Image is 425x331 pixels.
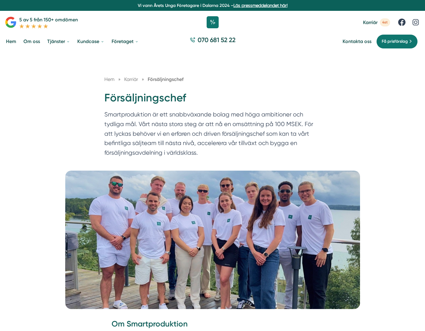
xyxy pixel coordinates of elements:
[198,36,236,44] span: 070 681 52 22
[233,3,288,8] a: Läs pressmeddelandet här!
[124,76,139,82] a: Karriär
[343,39,371,44] a: Kontakta oss
[363,20,377,25] span: Karriär
[124,76,138,82] span: Karriär
[104,76,321,83] nav: Breadcrumb
[104,91,321,110] h1: Försäljningschef
[22,34,41,49] a: Om oss
[2,2,423,8] p: Vi vann Årets Unga Företagare i Dalarna 2024 –
[19,16,78,23] p: 5 av 5 från 150+ omdömen
[363,18,390,26] a: Karriär 4st
[376,34,418,49] a: Få prisförslag
[112,319,188,329] strong: Om Smartproduktion
[65,171,360,309] img: Försäljningschef
[104,76,115,82] a: Hem
[46,34,71,49] a: Tjänster
[382,38,408,45] span: Få prisförslag
[76,34,106,49] a: Kundcase
[110,34,140,49] a: Företaget
[142,76,144,83] span: »
[118,76,121,83] span: »
[104,110,321,160] p: Smartproduktion är ett snabbväxande bolag med höga ambitioner och tydliga mål. Vårt nästa stora s...
[187,36,238,47] a: 070 681 52 22
[380,18,390,26] span: 4st
[148,76,183,82] a: Försäljningschef
[5,34,17,49] a: Hem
